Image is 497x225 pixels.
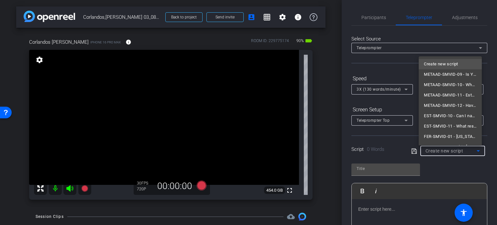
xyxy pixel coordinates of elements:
span: METAAD-SMVID-11 - Estate Planning Isn’t One-and-Done — Here’s Why [424,91,477,99]
span: FER-SMVID-02 - This [MEDICAL_DATA] Contract Could Cost You $200K [424,143,477,151]
span: METAAD-SMVID-12 - Have an old will or trust? It may not protect what matters [DATE]. [424,102,477,109]
span: EST-SMVID-11 - What responsibilities will a guardian of the estate have to my children? [424,122,477,130]
span: Create new script [424,60,458,68]
span: EST-SMVID-10 - Can I name someone other than my children’s other parent to serve as their guardian? [424,112,477,120]
span: METAAD-SMVID-09 - Is Your Estate Plan Out of Date? [424,71,477,78]
span: METAAD-SMVID-10 - When Should You Update Your Will or Trust? [424,81,477,89]
span: FER-SMVID-01 - [US_STATE] Just Changed Surrogacy Laws [424,133,477,141]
